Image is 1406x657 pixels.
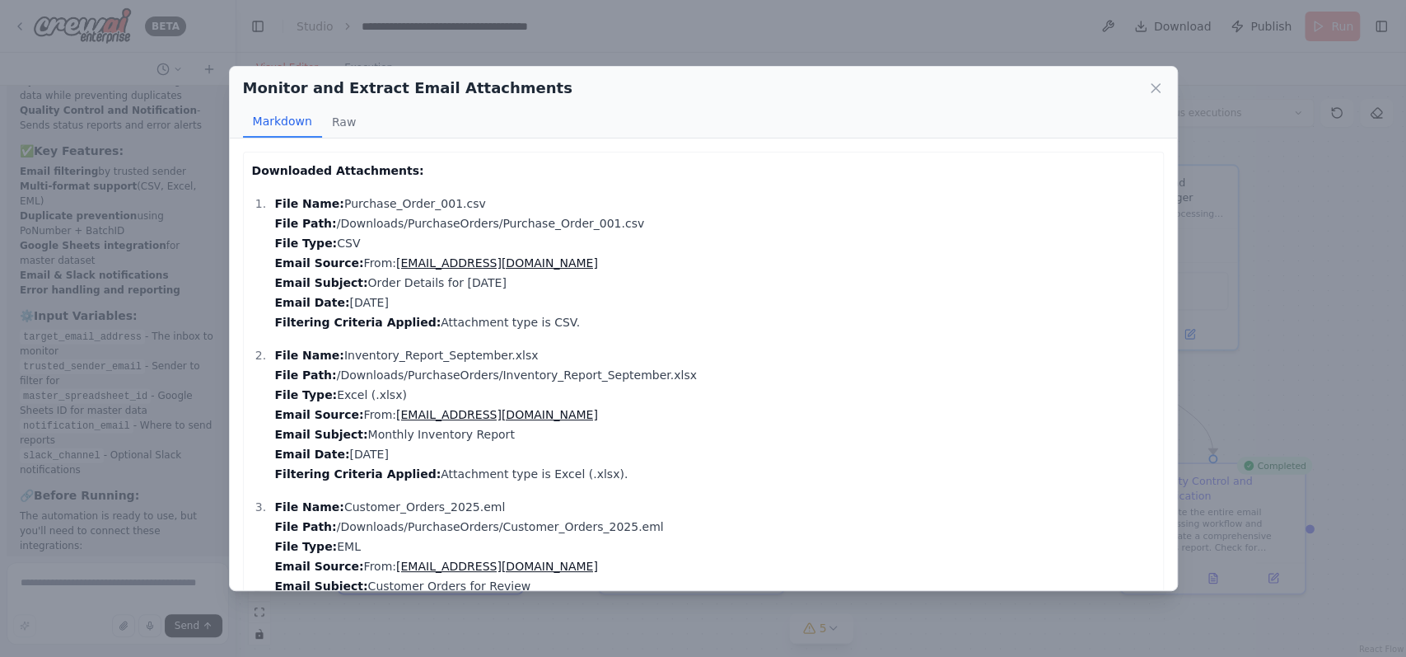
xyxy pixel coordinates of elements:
[274,540,337,553] strong: File Type:
[274,428,367,441] strong: Email Subject:
[274,368,336,382] strong: File Path:
[396,408,598,421] a: [EMAIL_ADDRESS][DOMAIN_NAME]
[243,106,322,138] button: Markdown
[274,256,363,270] strong: Email Source:
[274,520,336,533] strong: File Path:
[274,500,343,514] strong: File Name:
[274,467,441,481] strong: Filtering Criteria Applied:
[274,194,1154,332] p: Purchase_Order_001.csv /Downloads/PurchaseOrders/Purchase_Order_001.csv CSV From: Order Details f...
[274,388,337,401] strong: File Type:
[243,77,572,100] h2: Monitor and Extract Email Attachments
[274,497,1154,636] p: Customer_Orders_2025.eml /Downloads/PurchaseOrders/Customer_Orders_2025.eml EML From: Customer Or...
[274,560,363,573] strong: Email Source:
[322,106,366,138] button: Raw
[274,580,367,593] strong: Email Subject:
[274,349,343,362] strong: File Name:
[274,217,336,230] strong: File Path:
[274,448,349,461] strong: Email Date:
[274,345,1154,484] p: Inventory_Report_September.xlsx /Downloads/PurchaseOrders/Inventory_Report_September.xlsx Excel (...
[396,560,598,573] a: [EMAIL_ADDRESS][DOMAIN_NAME]
[396,256,598,270] a: [EMAIL_ADDRESS][DOMAIN_NAME]
[274,197,343,210] strong: File Name:
[274,296,349,309] strong: Email Date:
[274,276,367,289] strong: Email Subject:
[252,164,424,177] strong: Downloaded Attachments:
[274,408,363,421] strong: Email Source:
[274,316,441,329] strong: Filtering Criteria Applied:
[274,237,337,250] strong: File Type:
